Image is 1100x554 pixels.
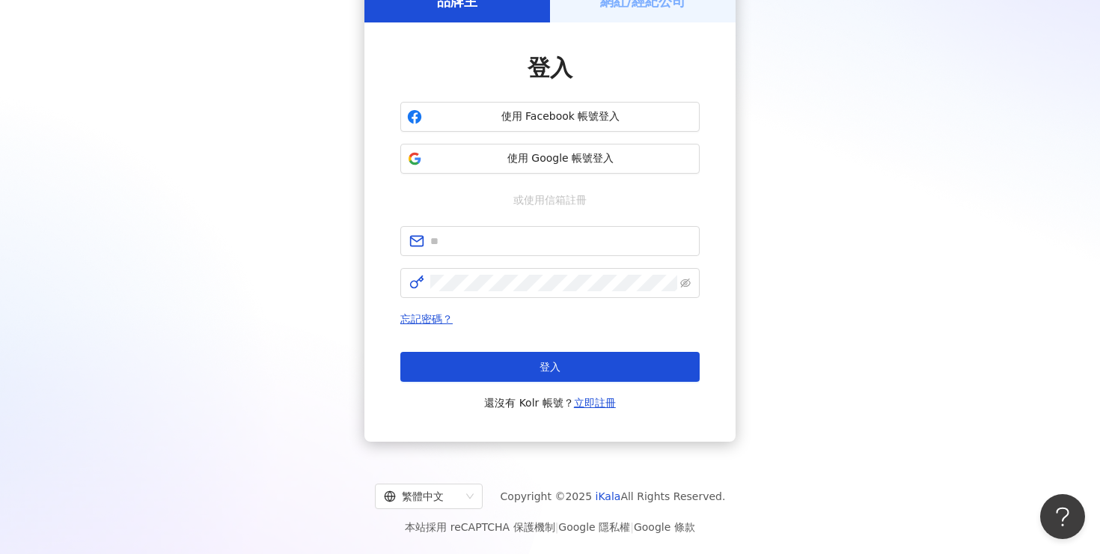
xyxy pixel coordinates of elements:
[428,151,693,166] span: 使用 Google 帳號登入
[634,521,695,533] a: Google 條款
[484,394,616,412] span: 還沒有 Kolr 帳號？
[528,55,572,81] span: 登入
[630,521,634,533] span: |
[405,518,694,536] span: 本站採用 reCAPTCHA 保護機制
[555,521,559,533] span: |
[400,102,700,132] button: 使用 Facebook 帳號登入
[400,313,453,325] a: 忘記密碼？
[1040,494,1085,539] iframe: Help Scout Beacon - Open
[558,521,630,533] a: Google 隱私權
[503,192,597,208] span: 或使用信箱註冊
[680,278,691,288] span: eye-invisible
[540,361,560,373] span: 登入
[400,352,700,382] button: 登入
[596,490,621,502] a: iKala
[384,484,460,508] div: 繁體中文
[501,487,726,505] span: Copyright © 2025 All Rights Reserved.
[574,397,616,409] a: 立即註冊
[428,109,693,124] span: 使用 Facebook 帳號登入
[400,144,700,174] button: 使用 Google 帳號登入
